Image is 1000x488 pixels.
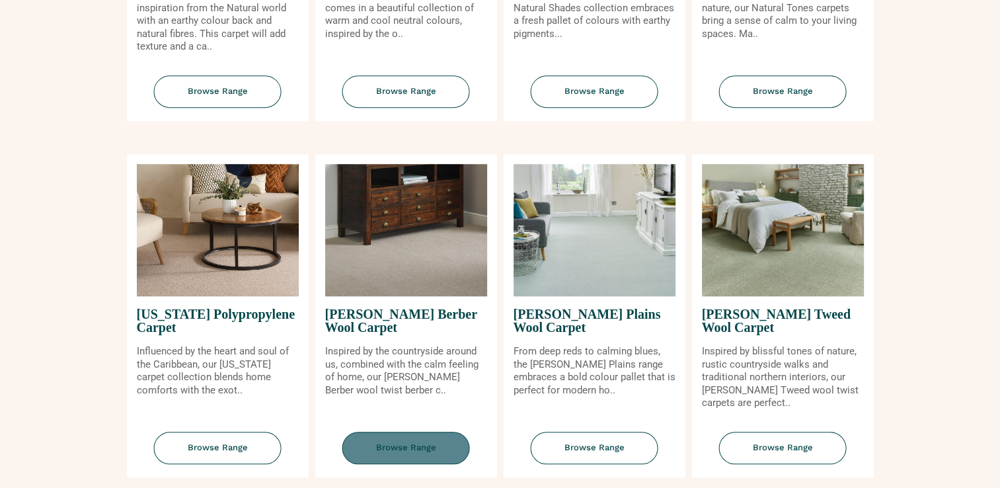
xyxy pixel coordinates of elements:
[514,296,675,345] span: [PERSON_NAME] Plains Wool Carpet
[154,432,282,464] span: Browse Range
[504,75,685,121] a: Browse Range
[692,432,874,477] a: Browse Range
[342,75,470,108] span: Browse Range
[325,296,487,345] span: [PERSON_NAME] Berber Wool Carpet
[514,345,675,397] p: From deep reds to calming blues, the [PERSON_NAME] Plains range embraces a bold colour pallet tha...
[154,75,282,108] span: Browse Range
[137,345,299,397] p: Influenced by the heart and soul of the Caribbean, our [US_STATE] carpet collection blends home c...
[315,75,497,121] a: Browse Range
[325,164,487,296] img: Tomkinson Berber Wool Carpet
[315,432,497,477] a: Browse Range
[342,432,470,464] span: Browse Range
[137,164,299,296] img: Puerto Rico Polypropylene Carpet
[719,75,847,108] span: Browse Range
[514,164,675,296] img: Tomkinson Plains Wool Carpet
[137,296,299,345] span: [US_STATE] Polypropylene Carpet
[702,345,864,410] p: Inspired by blissful tones of nature, rustic countryside walks and traditional northern interiors...
[692,75,874,121] a: Browse Range
[504,432,685,477] a: Browse Range
[702,296,864,345] span: [PERSON_NAME] Tweed Wool Carpet
[325,345,487,397] p: Inspired by the countryside around us, combined with the calm feeling of home, our [PERSON_NAME] ...
[127,75,309,121] a: Browse Range
[531,432,658,464] span: Browse Range
[702,164,864,296] img: Tomkinson Tweed Wool Carpet
[719,432,847,464] span: Browse Range
[531,75,658,108] span: Browse Range
[127,432,309,477] a: Browse Range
